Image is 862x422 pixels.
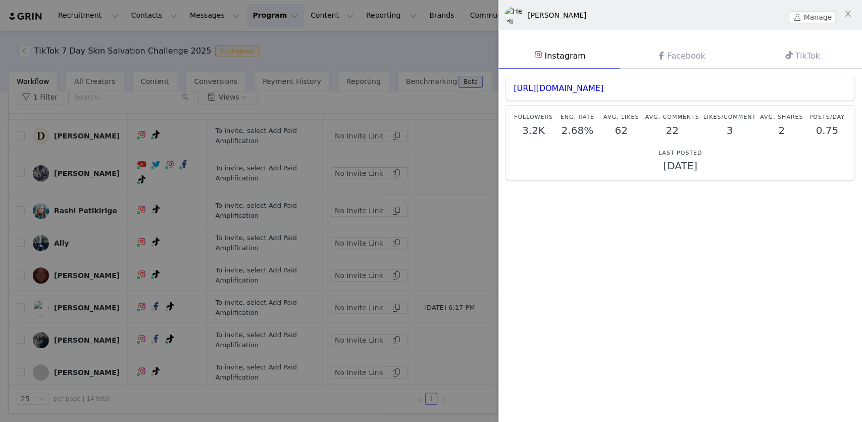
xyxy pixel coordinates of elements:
a: [URL][DOMAIN_NAME] [514,83,603,93]
i: icon: close [844,10,852,18]
p: Likes/Comment [703,113,756,122]
p: Eng. Rate [557,113,597,122]
p: 2 [760,124,803,137]
p: 62 [601,124,641,137]
img: instagram.svg [534,51,542,59]
p: Posts/Day [807,113,847,122]
img: Heidi [504,6,523,24]
p: Followers [514,113,553,122]
p: [DATE] [514,160,847,172]
button: Manage [789,11,836,23]
a: Instagram [498,42,620,69]
a: Facebook [620,43,741,69]
p: Avg. Shares [760,113,803,122]
div: [PERSON_NAME] [528,10,586,21]
p: Last Posted [514,149,847,158]
p: Avg. Likes [601,113,641,122]
p: 3.2K [514,124,553,137]
p: Avg. Comments [645,113,699,122]
a: TikTok [741,43,862,69]
p: 0.75 [807,124,847,137]
p: 22 [645,124,699,137]
p: 3 [703,124,756,137]
p: 2.68% [557,124,597,137]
